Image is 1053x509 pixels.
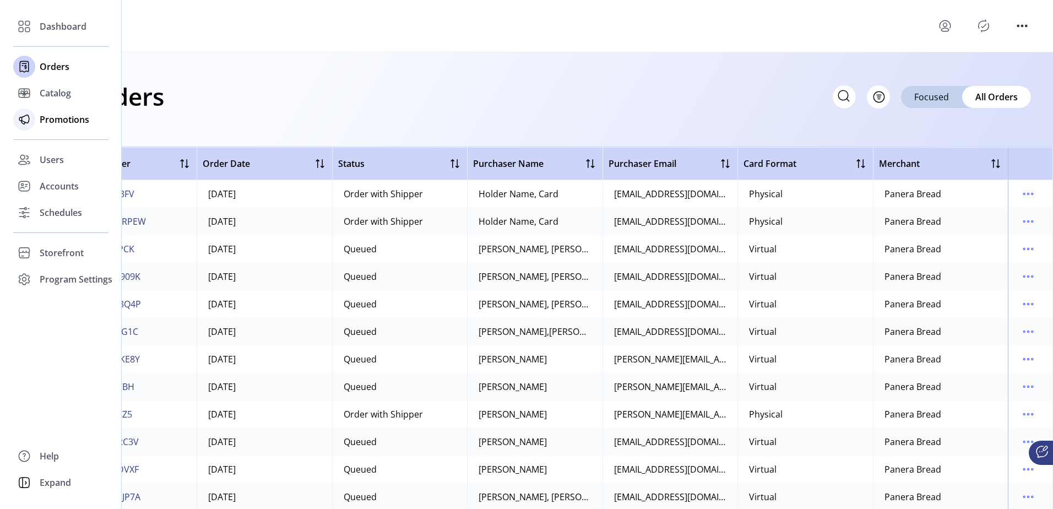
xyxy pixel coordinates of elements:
[914,90,949,104] span: Focused
[479,215,558,228] div: Holder Name, Card
[749,463,777,476] div: Virtual
[479,187,558,201] div: Holder Name, Card
[40,113,89,126] span: Promotions
[344,353,377,366] div: Queued
[884,187,941,201] div: Panera Bread
[962,86,1031,108] div: All Orders
[40,206,82,219] span: Schedules
[40,246,84,259] span: Storefront
[614,408,726,421] div: [PERSON_NAME][EMAIL_ADDRESS][DOMAIN_NAME]
[884,490,941,503] div: Panera Bread
[749,325,777,338] div: Virtual
[344,463,377,476] div: Queued
[479,408,547,421] div: [PERSON_NAME]
[749,408,783,421] div: Physical
[344,435,377,448] div: Queued
[479,242,591,256] div: [PERSON_NAME], [PERSON_NAME]
[344,297,377,311] div: Queued
[479,270,591,283] div: [PERSON_NAME], [PERSON_NAME]
[614,435,726,448] div: [EMAIL_ADDRESS][DOMAIN_NAME]
[40,60,69,73] span: Orders
[1019,350,1037,368] button: menu
[40,450,59,463] span: Help
[1013,17,1031,35] button: menu
[1019,240,1037,258] button: menu
[975,17,992,35] button: Publisher Panel
[473,157,544,170] span: Purchaser Name
[749,435,777,448] div: Virtual
[197,400,332,428] td: [DATE]
[344,380,377,393] div: Queued
[197,456,332,483] td: [DATE]
[884,270,941,283] div: Panera Bread
[749,297,777,311] div: Virtual
[344,215,423,228] div: Order with Shipper
[197,235,332,263] td: [DATE]
[614,242,726,256] div: [EMAIL_ADDRESS][DOMAIN_NAME]
[344,325,377,338] div: Queued
[614,490,726,503] div: [EMAIL_ADDRESS][DOMAIN_NAME]
[614,353,726,366] div: [PERSON_NAME][EMAIL_ADDRESS][PERSON_NAME][DOMAIN_NAME]
[884,353,941,366] div: Panera Bread
[884,380,941,393] div: Panera Bread
[749,242,777,256] div: Virtual
[40,86,71,100] span: Catalog
[40,20,86,33] span: Dashboard
[344,242,377,256] div: Queued
[197,180,332,208] td: [DATE]
[344,270,377,283] div: Queued
[867,85,890,109] button: Filter Button
[479,490,591,503] div: [PERSON_NAME], [PERSON_NAME]
[203,157,250,170] span: Order Date
[479,380,547,393] div: [PERSON_NAME]
[479,463,547,476] div: [PERSON_NAME]
[936,17,954,35] button: menu
[1019,323,1037,340] button: menu
[479,435,547,448] div: [PERSON_NAME]
[884,325,941,338] div: Panera Bread
[197,428,332,456] td: [DATE]
[84,77,164,116] h1: Orders
[749,270,777,283] div: Virtual
[749,215,783,228] div: Physical
[901,86,962,108] div: Focused
[1019,433,1037,451] button: menu
[1019,213,1037,230] button: menu
[338,157,365,170] span: Status
[884,408,941,421] div: Panera Bread
[479,297,591,311] div: [PERSON_NAME], [PERSON_NAME]
[743,157,796,170] span: Card Format
[884,463,941,476] div: Panera Bread
[749,380,777,393] div: Virtual
[1019,185,1037,203] button: menu
[1019,295,1037,313] button: menu
[197,290,332,318] td: [DATE]
[197,263,332,290] td: [DATE]
[614,215,726,228] div: [EMAIL_ADDRESS][DOMAIN_NAME]
[1019,405,1037,423] button: menu
[614,270,726,283] div: [EMAIL_ADDRESS][DOMAIN_NAME]
[40,273,112,286] span: Program Settings
[197,373,332,400] td: [DATE]
[1019,268,1037,285] button: menu
[609,157,676,170] span: Purchaser Email
[614,325,726,338] div: [EMAIL_ADDRESS][DOMAIN_NAME]
[1019,378,1037,396] button: menu
[40,476,71,489] span: Expand
[197,318,332,345] td: [DATE]
[40,153,64,166] span: Users
[344,408,423,421] div: Order with Shipper
[1019,488,1037,506] button: menu
[479,353,547,366] div: [PERSON_NAME]
[40,180,79,193] span: Accounts
[344,490,377,503] div: Queued
[344,187,423,201] div: Order with Shipper
[614,463,726,476] div: [EMAIL_ADDRESS][DOMAIN_NAME]
[879,157,920,170] span: Merchant
[614,187,726,201] div: [EMAIL_ADDRESS][DOMAIN_NAME]
[197,345,332,373] td: [DATE]
[1019,461,1037,478] button: menu
[884,215,941,228] div: Panera Bread
[884,242,941,256] div: Panera Bread
[614,380,726,393] div: [PERSON_NAME][EMAIL_ADDRESS][PERSON_NAME][DOMAIN_NAME]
